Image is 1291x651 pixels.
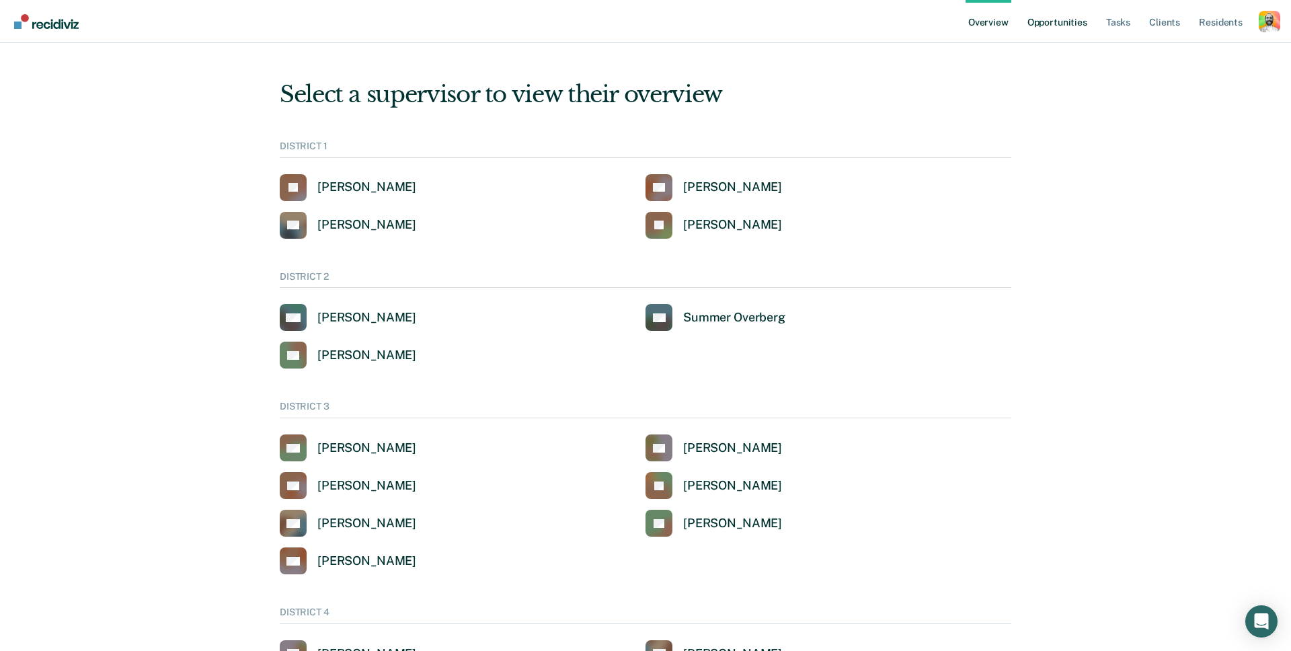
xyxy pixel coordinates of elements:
div: Summer Overberg [683,310,785,325]
a: [PERSON_NAME] [645,510,782,537]
div: [PERSON_NAME] [683,516,782,531]
div: [PERSON_NAME] [317,310,416,325]
a: [PERSON_NAME] [645,472,782,499]
a: [PERSON_NAME] [280,547,416,574]
div: DISTRICT 4 [280,607,1011,624]
div: [PERSON_NAME] [317,441,416,456]
a: [PERSON_NAME] [280,174,416,201]
a: [PERSON_NAME] [280,342,416,369]
a: [PERSON_NAME] [280,472,416,499]
a: [PERSON_NAME] [280,434,416,461]
div: [PERSON_NAME] [317,348,416,363]
a: [PERSON_NAME] [280,304,416,331]
div: [PERSON_NAME] [317,516,416,531]
div: [PERSON_NAME] [317,553,416,569]
a: [PERSON_NAME] [645,174,782,201]
div: Select a supervisor to view their overview [280,81,1011,108]
img: Recidiviz [14,14,79,29]
a: [PERSON_NAME] [280,212,416,239]
div: [PERSON_NAME] [683,217,782,233]
a: Summer Overberg [645,304,785,331]
div: [PERSON_NAME] [683,441,782,456]
div: [PERSON_NAME] [317,478,416,494]
a: [PERSON_NAME] [645,212,782,239]
div: [PERSON_NAME] [317,217,416,233]
a: [PERSON_NAME] [645,434,782,461]
div: DISTRICT 3 [280,401,1011,418]
div: DISTRICT 1 [280,141,1011,158]
a: [PERSON_NAME] [280,510,416,537]
div: [PERSON_NAME] [317,180,416,195]
div: [PERSON_NAME] [683,180,782,195]
button: Profile dropdown button [1259,11,1280,32]
div: Open Intercom Messenger [1245,605,1278,638]
div: DISTRICT 2 [280,271,1011,289]
div: [PERSON_NAME] [683,478,782,494]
